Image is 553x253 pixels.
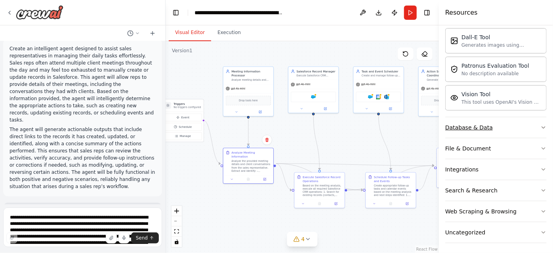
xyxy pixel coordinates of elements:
img: Dalletool [450,37,458,45]
button: Delete node [262,135,272,145]
div: Analyze Meeting InformationAnalyze the provided meeting details and client conversations from the... [223,148,274,184]
button: Web Scraping & Browsing [445,201,547,222]
button: Uncategorized [445,222,547,243]
button: Open in side panel [314,106,337,111]
div: TriggersNo triggers configuredEventScheduleManage [162,99,204,142]
span: Drop tools here [239,99,258,103]
h3: Triggers [174,102,201,106]
div: Uncategorized [445,228,485,236]
img: Patronusevaltool [450,65,458,73]
button: Start a new chat [146,29,159,38]
button: Improve this prompt [6,232,17,243]
img: Google calendar [376,95,381,99]
div: Salesforce Record ManagerExecute Salesforce CRM operations based on meeting analysis. Search for ... [288,67,339,113]
button: No output available [382,201,399,206]
span: Send [136,235,148,241]
g: Edge from 5fad374b-daa3-4044-9e14-c40f86797d5f to 53d644a5-e8eb-4437-8530-b882471734ed [311,115,322,170]
a: React Flow attribution [416,247,438,251]
div: React Flow controls [172,206,182,247]
div: Execute Salesforce Record OperationsBased on the meeting analysis, execute all required Salesforc... [294,172,345,208]
div: Schedule Follow-up Tasks and EventsCreate appropriate follow-up tasks and calendar events based o... [365,172,416,208]
button: No output available [311,201,328,206]
button: Click to speak your automation idea [118,232,130,243]
button: Open in side panel [249,110,272,114]
div: Create appropriate follow-up tasks and calendar events based on the meeting analysis and next ste... [374,184,414,197]
div: Search & Research [445,186,498,194]
g: Edge from triggers to da79ea59-ca3f-4a37-99ed-369fb5a1115c [203,118,221,165]
nav: breadcrumb [195,9,284,17]
div: Execute Salesforce Record Operations [303,175,342,183]
span: gpt-4o-mini [361,83,376,86]
h4: Resources [445,8,478,17]
div: Patronus Evaluation Tool [461,62,529,70]
div: Database & Data [445,124,493,131]
div: Meeting Information ProcessorAnalyze meeting details and client conversations provided by sales r... [223,67,274,116]
g: Edge from 53d644a5-e8eb-4437-8530-b882471734ed to 6be5f489-95a3-42f0-9ddb-8477c04ef505 [347,188,363,192]
div: Based on the meeting analysis, execute all required Salesforce CRM operations: 1. Search for exis... [303,184,342,197]
div: Salesforce Record Manager [297,69,336,73]
div: No description available [461,70,529,77]
div: Task and Event Scheduler [362,69,401,73]
button: Event [164,114,202,122]
button: Visual Editor [169,25,211,41]
div: Generates images using OpenAI's Dall-E model. [461,42,542,48]
div: Execute Salesforce CRM operations based on meeting analysis. Search for existing records, create ... [297,74,336,77]
button: Search & Research [445,180,547,201]
p: The agent will generate actionable outputs that include direct links to the records it has create... [10,126,156,190]
span: Schedule [179,125,192,129]
g: Edge from 72fb459a-d1a2-4ab3-81a7-b3cba3149321 to 6be5f489-95a3-42f0-9ddb-8477c04ef505 [377,115,393,170]
img: Microsoft outlook [384,95,389,99]
div: Analyze the provided meeting details and client conversations from the sales representative. Extr... [231,160,271,173]
button: Upload files [106,232,117,243]
p: Create an intelligent agent designed to assist sales representatives in managing their daily task... [10,45,156,124]
button: fit view [172,226,182,237]
img: Salesforce [368,95,373,99]
div: Dall-E Tool [461,33,542,41]
button: toggle interactivity [172,237,182,247]
img: Logo [16,5,63,19]
img: Salesforce [311,95,316,99]
div: File & Document [445,145,491,152]
div: Meeting Information Processor [231,69,271,78]
button: Open in side panel [379,106,402,111]
button: Open in side panel [329,201,343,206]
div: Vision Tool [461,90,542,98]
button: Send [131,232,159,243]
g: Edge from da79ea59-ca3f-4a37-99ed-369fb5a1115c to 6911951e-dd94-4f78-97ba-873ee541174d [276,162,434,167]
div: Action Summary Coordinator [427,69,466,78]
button: Hide right sidebar [421,7,433,18]
button: Manage [164,132,202,140]
button: Hide left sidebar [170,7,181,18]
g: Edge from da79ea59-ca3f-4a37-99ed-369fb5a1115c to 53d644a5-e8eb-4437-8530-b882471734ed [276,162,292,192]
span: Manage [180,134,191,138]
button: Database & Data [445,117,547,138]
button: Execution [211,25,247,41]
span: Drop tools here [434,99,453,103]
div: Create and manage follow-up tasks and calendar events in Salesforce and calendar systems. Schedul... [362,74,401,77]
span: gpt-4o-mini [296,83,311,86]
div: Analyze meeting details and client conversations provided by sales representatives. Extract key i... [231,78,271,82]
button: Integrations [445,159,547,180]
div: Web Scraping & Browsing [445,207,517,215]
span: gpt-4o-mini [426,87,440,90]
g: Edge from a9d873d2-fd14-45a6-8592-d5cd75a65d79 to da79ea59-ca3f-4a37-99ed-369fb5a1115c [246,118,250,145]
div: Action Summary CoordinatorGenerate comprehensive summaries of all actions taken in Salesforce and... [418,67,469,116]
button: Schedule [164,123,202,131]
button: zoom out [172,216,182,226]
button: File & Document [445,138,547,159]
g: Edge from 6be5f489-95a3-42f0-9ddb-8477c04ef505 to 6911951e-dd94-4f78-97ba-873ee541174d [419,164,435,192]
button: 4 [287,232,318,247]
div: Version 1 [172,48,193,54]
span: 4 [301,235,305,243]
img: Visiontool [450,94,458,102]
div: Generate comprehensive summaries of all actions taken in Salesforce and other systems. Create act... [427,78,466,82]
button: zoom in [172,206,182,216]
div: This tool uses OpenAI's Vision API to describe the contents of an image. [461,99,542,105]
button: No output available [240,177,257,182]
button: Open in side panel [400,201,414,206]
div: Schedule Follow-up Tasks and Events [374,175,414,183]
button: Open in side panel [258,177,272,182]
div: Integrations [445,165,479,173]
span: Event [181,116,190,120]
p: No triggers configured [174,106,201,109]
